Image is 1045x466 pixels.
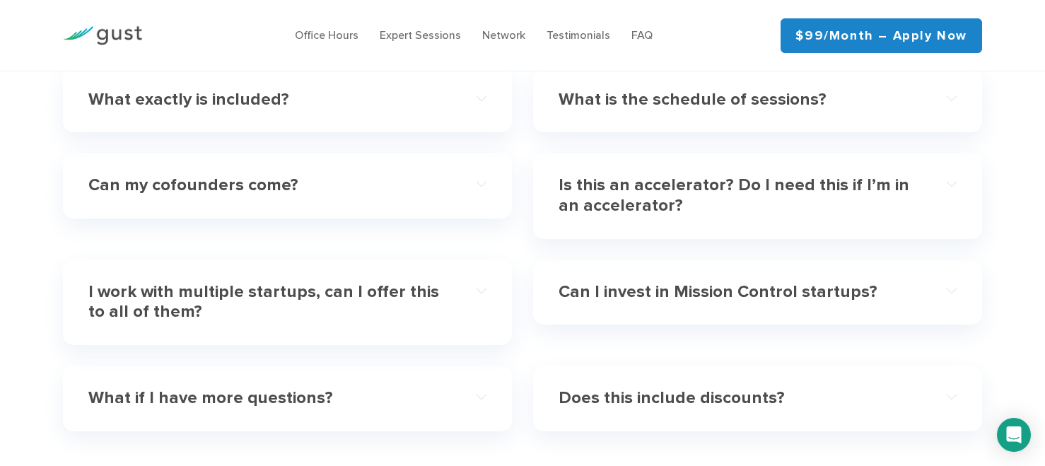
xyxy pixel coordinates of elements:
[781,18,982,53] a: $99/month – Apply Now
[295,28,358,42] a: Office Hours
[88,282,447,323] h4: I work with multiple startups, can I offer this to all of them?
[380,28,461,42] a: Expert Sessions
[88,175,447,196] h4: Can my cofounders come?
[547,28,610,42] a: Testimonials
[559,388,917,409] h4: Does this include discounts?
[559,282,917,303] h4: Can I invest in Mission Control startups?
[63,26,142,45] img: Gust Logo
[88,90,447,110] h4: What exactly is included?
[559,90,917,110] h4: What is the schedule of sessions?
[559,175,917,216] h4: Is this an accelerator? Do I need this if I’m in an accelerator?
[631,28,653,42] a: FAQ
[997,418,1031,452] div: Open Intercom Messenger
[482,28,525,42] a: Network
[88,388,447,409] h4: What if I have more questions?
